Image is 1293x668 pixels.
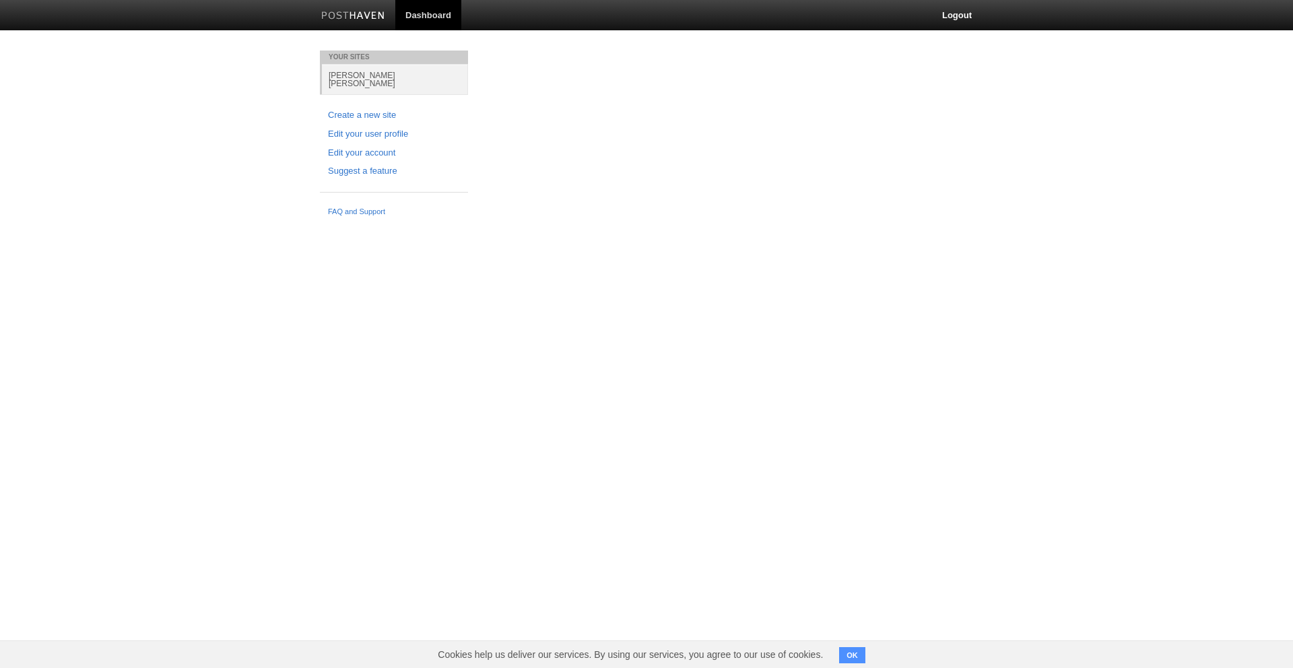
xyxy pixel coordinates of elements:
[321,11,385,22] img: Posthaven-bar
[839,647,865,663] button: OK
[328,206,460,218] a: FAQ and Support
[320,51,468,64] li: Your Sites
[322,64,468,94] a: [PERSON_NAME] [PERSON_NAME]
[328,164,460,178] a: Suggest a feature
[328,146,460,160] a: Edit your account
[328,127,460,141] a: Edit your user profile
[424,641,836,668] span: Cookies help us deliver our services. By using our services, you agree to our use of cookies.
[328,108,460,123] a: Create a new site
